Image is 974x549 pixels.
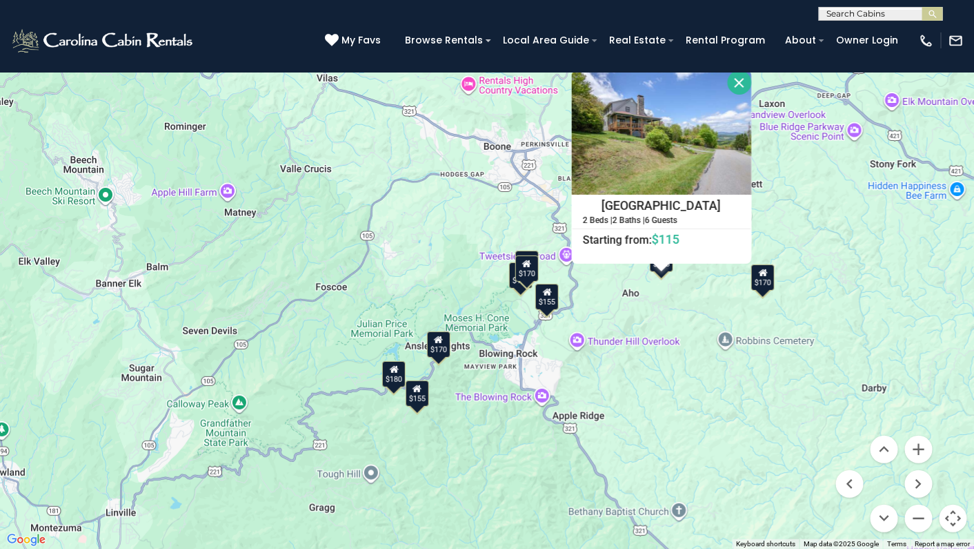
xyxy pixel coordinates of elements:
span: $115 [652,231,679,246]
button: Move left [836,470,864,498]
span: My Favs [341,33,381,48]
button: Move right [905,470,933,498]
div: $170 [751,264,775,290]
a: My Favs [325,33,384,48]
img: White-1-2.png [10,27,197,55]
h4: [GEOGRAPHIC_DATA] [573,195,751,215]
button: Move up [871,436,898,463]
h5: 6 Guests [645,215,677,224]
h6: Starting from: [573,232,751,246]
a: Owner Login [829,30,905,51]
a: [GEOGRAPHIC_DATA] 6 Guests Starting from:$115 [572,194,752,247]
button: Zoom in [905,436,933,463]
a: Browse Rentals [398,30,490,51]
a: Local Area Guide [496,30,596,51]
a: Real Estate [602,30,673,51]
img: Summit Haven [572,70,752,195]
img: mail-regular-white.png [948,33,964,48]
a: Rental Program [679,30,772,51]
img: phone-regular-white.png [919,33,934,48]
a: About [778,30,823,51]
